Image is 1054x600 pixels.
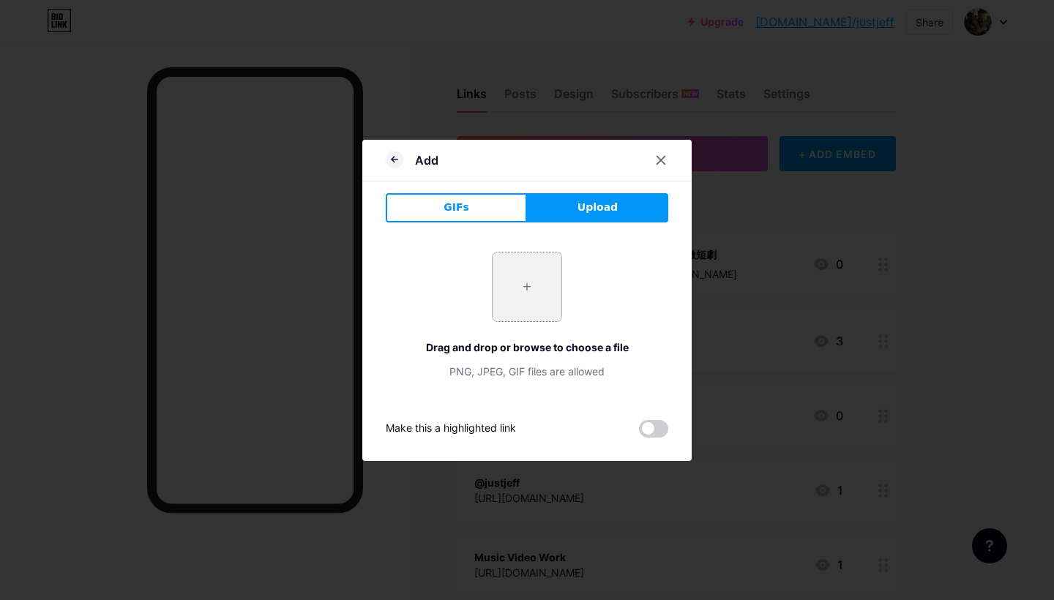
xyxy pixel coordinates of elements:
[444,200,469,215] span: GIFs
[386,193,527,222] button: GIFs
[386,364,668,379] div: PNG, JPEG, GIF files are allowed
[386,420,516,438] div: Make this a highlighted link
[527,193,668,222] button: Upload
[386,340,668,355] div: Drag and drop or browse to choose a file
[578,200,618,215] span: Upload
[415,151,438,169] div: Add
